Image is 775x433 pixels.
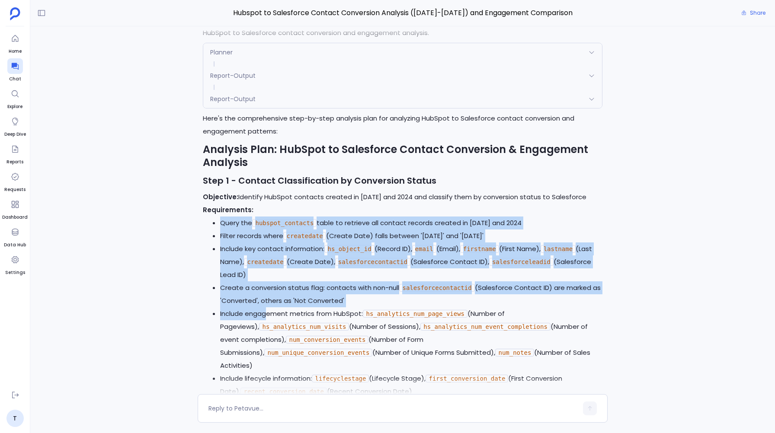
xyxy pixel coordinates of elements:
button: Share [736,7,771,19]
strong: Objective: [203,192,238,201]
code: lastname [541,245,576,253]
p: Here's the comprehensive step-by-step analysis plan for analyzing HubSpot to Salesforce contact c... [203,112,602,138]
code: num_unique_conversion_events [264,349,372,357]
span: Share [750,10,765,16]
code: salesforcecontactid [399,284,474,292]
a: Explore [7,86,23,110]
code: hs_analytics_num_event_completions [420,323,551,331]
a: T [6,410,24,427]
code: hs_object_id [324,245,374,253]
strong: Step 1 - Contact Classification by Conversion Status [203,175,436,187]
a: Reports [6,141,23,166]
li: Include lifecycle information: (Lifecycle Stage), (First Conversion Date), (Recent Conversion Date) [220,372,602,398]
strong: Requirements: [203,205,253,214]
code: num_notes [495,349,534,357]
span: Settings [5,269,25,276]
code: firstname [460,245,499,253]
a: Settings [5,252,25,276]
code: salesforcecontactid [335,258,410,266]
span: Planner [210,48,233,57]
span: Requests [4,186,26,193]
code: createdate [283,232,326,240]
span: Hubspot to Salesforce Contact Conversion Analysis ([DATE]-[DATE]) and Engagement Comparison [198,7,607,19]
li: Create a conversion status flag: contacts with non-null (Salesforce Contact ID) are marked as 'Co... [220,281,602,307]
a: Data Hub [4,224,26,248]
span: Home [7,48,23,55]
code: hs_analytics_num_visits [259,323,349,331]
li: Query the table to retrieve all contact records created in [DATE] and 2024 [220,216,602,229]
img: petavue logo [10,7,20,20]
code: hubspot_contacts [252,219,317,227]
a: Requests [4,169,26,193]
p: Identify HubSpot contacts created in [DATE] and 2024 and classify them by conversion status to Sa... [203,191,602,204]
code: email [412,245,436,253]
span: Dashboard [2,214,28,221]
span: Deep Dive [4,131,26,138]
code: lifecyclestage [312,375,369,382]
code: createdate [244,258,286,266]
span: Chat [7,76,23,83]
span: Report-Output [210,95,256,103]
code: salesforceleadid [489,258,554,266]
code: num_conversion_events [286,336,368,344]
li: Include key contact information: (Record ID), (Email), (First Name), (Last Name), (Create Date), ... [220,242,602,281]
strong: Analysis Plan: HubSpot to Salesforce Contact Conversion & Engagement Analysis [203,142,588,169]
li: Include engagement metrics from HubSpot: (Number of Pageviews), (Number of Sessions), (Number of ... [220,307,602,372]
code: first_conversion_date [426,375,508,382]
li: Filter records where (Create Date) falls between '[DATE]' and '[DATE]' [220,229,602,242]
a: Deep Dive [4,114,26,138]
a: Home [7,31,23,55]
span: Data Hub [4,242,26,248]
span: Report-Output [210,71,256,80]
span: Reports [6,159,23,166]
span: Explore [7,103,23,110]
a: Chat [7,58,23,83]
a: Dashboard [2,197,28,221]
code: hs_analytics_num_page_views [363,310,468,318]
